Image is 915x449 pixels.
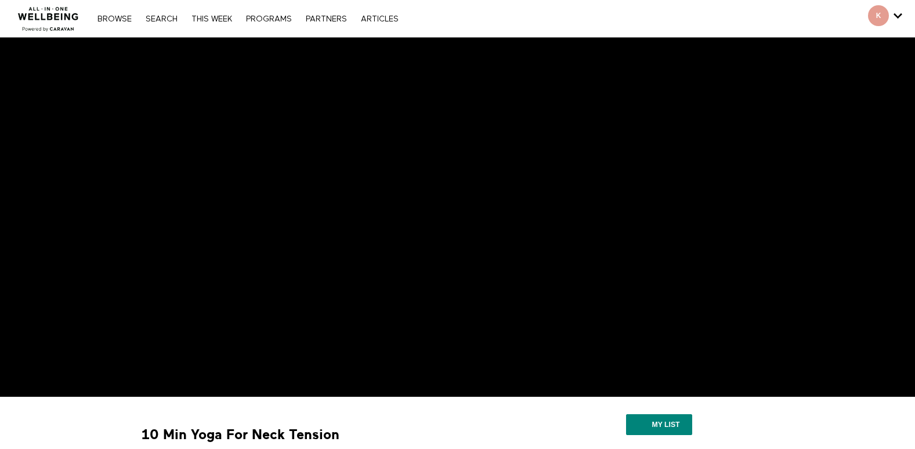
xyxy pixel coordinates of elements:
[300,15,353,23] a: PARTNERS
[142,426,339,444] strong: 10 Min Yoga For Neck Tension
[240,15,298,23] a: PROGRAMS
[140,15,183,23] a: Search
[355,15,404,23] a: ARTICLES
[92,13,404,24] nav: Primary
[92,15,138,23] a: Browse
[186,15,238,23] a: THIS WEEK
[626,414,692,435] button: My list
